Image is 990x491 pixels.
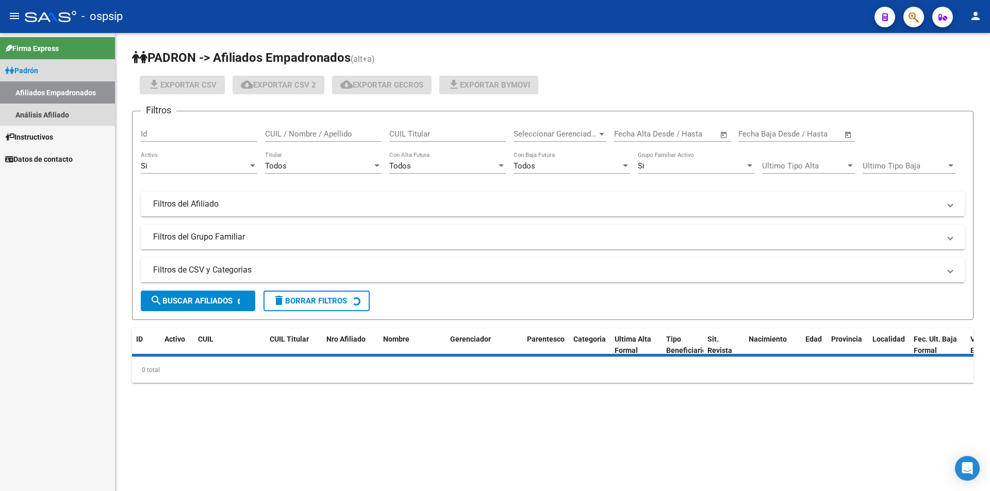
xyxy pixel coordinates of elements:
datatable-header-cell: Edad [801,328,827,362]
span: Ultimo Tipo Baja [863,161,946,171]
span: Datos de contacto [5,154,73,165]
div: Open Intercom Messenger [955,456,980,481]
button: Borrar Filtros [263,291,370,311]
span: Localidad [872,335,905,343]
span: Ultima Alta Formal [615,335,651,355]
span: Padrón [5,65,38,76]
span: Exportar CSV [148,80,217,90]
mat-panel-title: Filtros del Afiliado [153,198,940,210]
mat-expansion-panel-header: Filtros de CSV y Categorias [141,258,965,282]
datatable-header-cell: Ultima Alta Formal [610,328,662,362]
span: Nacimiento [749,335,787,343]
mat-icon: cloud_download [241,78,253,91]
button: Exportar Bymovi [439,76,538,94]
div: 0 total [132,357,973,383]
button: Exportar GECROS [332,76,432,94]
mat-icon: menu [8,10,21,22]
mat-expansion-panel-header: Filtros del Afiliado [141,192,965,216]
span: Activo [164,335,185,343]
span: Ultimo Tipo Alta [762,161,846,171]
span: Firma Express [5,43,59,54]
input: Start date [614,129,648,139]
datatable-header-cell: Nacimiento [745,328,801,362]
mat-expansion-panel-header: Filtros del Grupo Familiar [141,225,965,249]
span: Parentesco [527,335,565,343]
span: CUIL [198,335,213,343]
mat-icon: cloud_download [340,78,353,91]
datatable-header-cell: CUIL [194,328,251,362]
button: Open calendar [843,129,854,141]
h3: Filtros [141,103,176,117]
span: Todos [514,161,535,171]
span: Borrar Filtros [273,296,347,306]
datatable-header-cell: Gerenciador [446,328,508,362]
datatable-header-cell: Parentesco [523,328,569,362]
span: Buscar Afiliados [150,296,233,306]
span: PADRON -> Afiliados Empadronados [132,50,351,65]
span: Si [638,161,645,171]
input: End date [781,129,831,139]
datatable-header-cell: CUIL Titular [266,328,322,362]
span: Fec. Ult. Baja Formal [914,335,957,355]
datatable-header-cell: Tipo Beneficiario [662,328,703,362]
span: Nro Afiliado [326,335,366,343]
button: Exportar CSV [140,76,225,94]
datatable-header-cell: Sit. Revista [703,328,745,362]
button: Open calendar [718,129,730,141]
span: Provincia [831,335,862,343]
span: Todos [265,161,287,171]
span: (alt+a) [351,54,375,64]
datatable-header-cell: Categoria [569,328,610,362]
span: Exportar CSV 2 [241,80,316,90]
datatable-header-cell: Activo [160,328,194,362]
input: End date [657,129,707,139]
mat-icon: person [969,10,982,22]
button: Buscar Afiliados [141,291,255,311]
span: ID [136,335,143,343]
span: - ospsip [81,5,123,28]
span: Instructivos [5,131,53,143]
span: Exportar GECROS [340,80,423,90]
span: Sit. Revista [707,335,732,355]
mat-icon: search [150,294,162,307]
span: Nombre [383,335,409,343]
span: CUIL Titular [270,335,309,343]
datatable-header-cell: Nombre [379,328,446,362]
datatable-header-cell: Fec. Ult. Baja Formal [910,328,966,362]
button: Exportar CSV 2 [233,76,324,94]
input: Start date [738,129,772,139]
mat-icon: delete [273,294,285,307]
datatable-header-cell: Provincia [827,328,868,362]
mat-icon: file_download [448,78,460,91]
span: Gerenciador [450,335,491,343]
mat-panel-title: Filtros de CSV y Categorias [153,264,940,276]
mat-icon: file_download [148,78,160,91]
span: Si [141,161,147,171]
span: Categoria [573,335,606,343]
span: Exportar Bymovi [448,80,530,90]
span: Todos [389,161,411,171]
datatable-header-cell: Nro Afiliado [322,328,379,362]
datatable-header-cell: Localidad [868,328,910,362]
mat-panel-title: Filtros del Grupo Familiar [153,231,940,243]
datatable-header-cell: ID [132,328,160,362]
span: Edad [805,335,822,343]
span: Tipo Beneficiario [666,335,706,355]
span: Seleccionar Gerenciador [514,129,597,139]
